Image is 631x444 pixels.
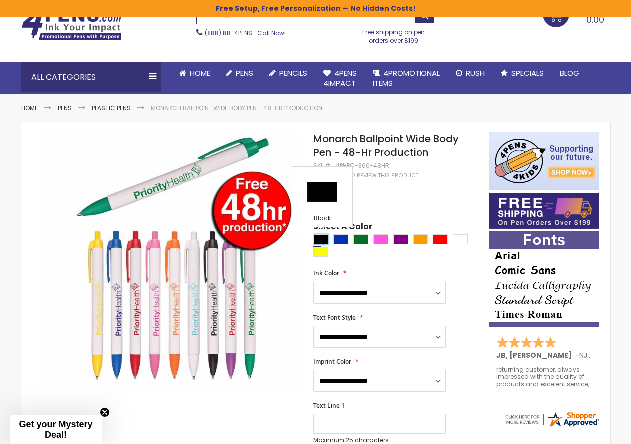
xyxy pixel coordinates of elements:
div: White [453,234,468,244]
img: 4Pens Custom Pens and Promotional Products [21,8,121,40]
a: 4PROMOTIONALITEMS [365,62,448,95]
span: 0.00 [586,13,604,26]
a: Plastic Pens [92,104,131,112]
div: All Categories [21,62,161,92]
div: Purple [393,234,408,244]
div: Yellow [313,247,328,257]
span: Imprint Color [313,357,351,366]
a: 4Pens4impact [315,62,365,95]
img: font-personalization-examples [489,231,599,327]
span: Text Line 1 [313,401,345,410]
a: Specials [493,62,552,84]
span: Monarch Ballpoint Wide Body Pen - 48-Hr Production [313,132,459,159]
a: Be the first to review this product [313,172,418,179]
a: Pens [58,104,72,112]
a: Pencils [261,62,315,84]
span: Ink Color [313,269,339,277]
a: 4pens.com certificate URL [504,422,600,430]
span: Pens [236,68,253,78]
a: Rush [448,62,493,84]
li: Monarch Ballpoint Wide Body Pen - 48-Hr Production [151,104,322,112]
div: Get your Mystery Deal!Close teaser [10,415,102,444]
img: Free shipping on orders over $199 [489,193,599,229]
span: 4PROMOTIONAL ITEMS [373,68,440,88]
span: Text Font Style [313,313,356,322]
a: (888) 88-4PENS [205,29,252,37]
span: - Call Now! [205,29,286,37]
div: 4PHPC-360-48HR [336,162,389,170]
span: NJ [579,350,592,360]
a: Home [171,62,218,84]
span: Rush [466,68,485,78]
div: Red [433,234,448,244]
span: Home [190,68,210,78]
div: Green [353,234,368,244]
span: Pencils [279,68,307,78]
strong: SKU [313,161,332,170]
img: Monarch Ballpoint Wide Body Pen - 48-Hr Production [41,131,300,391]
div: Free shipping on pen orders over $199 [352,24,435,44]
div: Pink [373,234,388,244]
button: Close teaser [100,407,110,417]
img: 4pens.com widget logo [504,410,600,428]
span: Select A Color [313,221,372,235]
a: Pens [218,62,261,84]
p: Maximum 25 characters [313,436,446,444]
span: 4Pens 4impact [323,68,357,88]
img: 4pens 4 kids [489,132,599,190]
div: Orange [413,234,428,244]
div: Black [295,214,350,224]
a: Home [21,104,38,112]
div: Blue [333,234,348,244]
span: Blog [560,68,579,78]
div: Black [313,234,328,244]
div: returning customer, always impressed with the quality of products and excelent service, will retu... [496,366,593,388]
span: JB, [PERSON_NAME] [496,350,575,360]
span: Get your Mystery Deal! [19,419,92,440]
a: Blog [552,62,587,84]
span: Specials [511,68,544,78]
